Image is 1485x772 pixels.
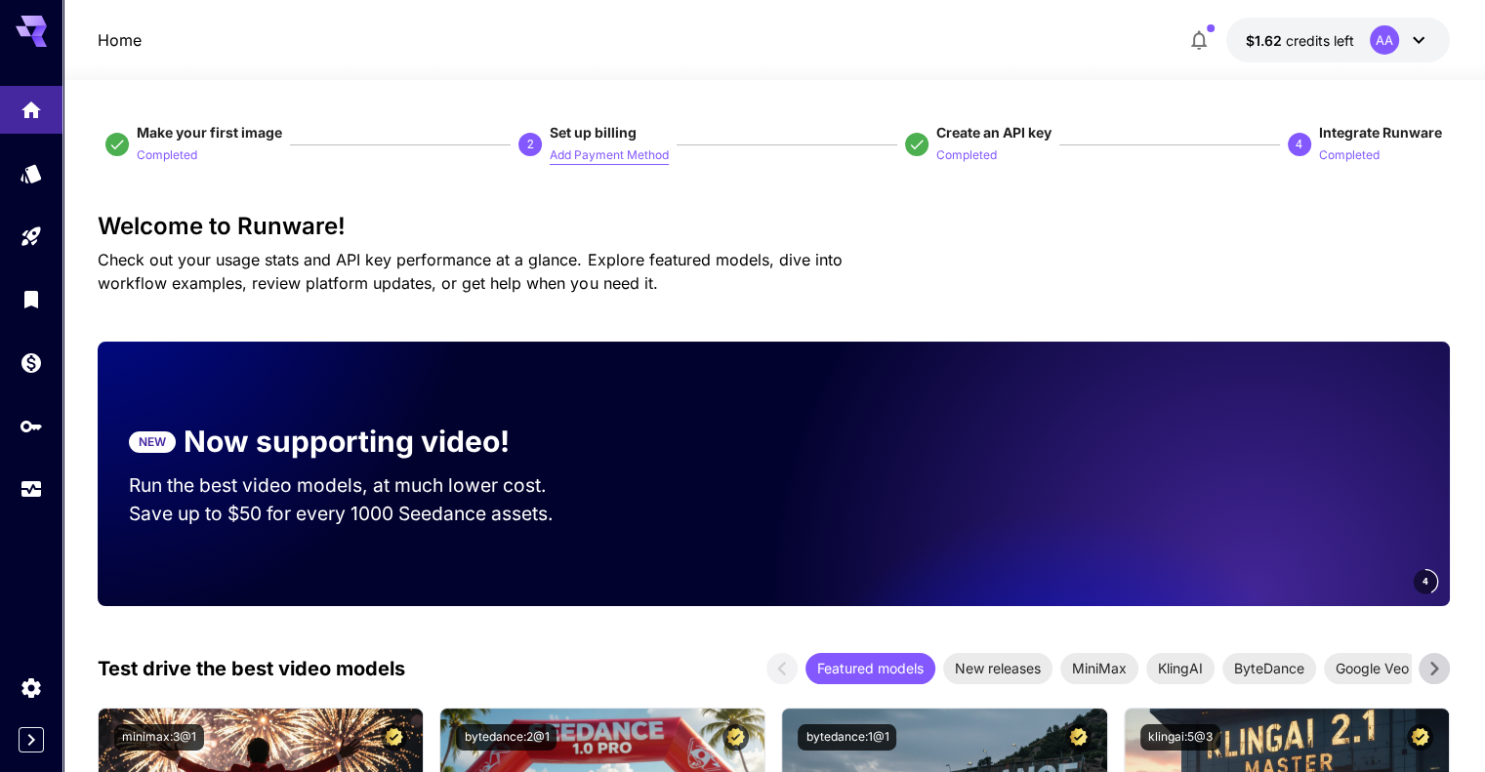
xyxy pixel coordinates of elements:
[1324,658,1421,678] span: Google Veo
[943,653,1052,684] div: New releases
[114,724,204,751] button: minimax:3@1
[1319,124,1442,141] span: Integrate Runware
[20,92,43,116] div: Home
[1407,724,1433,751] button: Certified Model – Vetted for best performance and includes a commercial license.
[936,146,997,165] p: Completed
[798,724,896,751] button: bytedance:1@1
[98,213,1449,240] h3: Welcome to Runware!
[722,724,749,751] button: Certified Model – Vetted for best performance and includes a commercial license.
[20,350,43,375] div: Wallet
[137,146,197,165] p: Completed
[1246,32,1286,49] span: $1.62
[1286,32,1354,49] span: credits left
[1065,724,1092,751] button: Certified Model – Vetted for best performance and includes a commercial license.
[1246,30,1354,51] div: $1.6214
[456,724,557,751] button: bytedance:2@1
[98,28,142,52] a: Home
[936,142,997,166] button: Completed
[1146,653,1215,684] div: KlingAI
[1222,658,1316,678] span: ByteDance
[805,658,935,678] span: Featured models
[1060,658,1138,678] span: MiniMax
[1060,653,1138,684] div: MiniMax
[98,28,142,52] nav: breadcrumb
[139,433,166,451] p: NEW
[550,124,637,141] span: Set up billing
[20,224,43,249] div: Playground
[1324,653,1421,684] div: Google Veo
[1222,653,1316,684] div: ByteDance
[1296,136,1302,153] p: 4
[20,675,43,700] div: Settings
[129,500,584,528] p: Save up to $50 for every 1000 Seedance assets.
[1319,142,1380,166] button: Completed
[550,146,669,165] p: Add Payment Method
[137,124,282,141] span: Make your first image
[20,414,43,438] div: API Keys
[19,727,44,752] button: Expand sidebar
[1140,724,1220,751] button: klingai:5@3
[381,724,407,751] button: Certified Model – Vetted for best performance and includes a commercial license.
[943,658,1052,678] span: New releases
[20,287,43,311] div: Library
[1226,18,1450,62] button: $1.6214AA
[98,654,405,683] p: Test drive the best video models
[20,477,43,502] div: Usage
[98,250,842,293] span: Check out your usage stats and API key performance at a glance. Explore featured models, dive int...
[550,142,669,166] button: Add Payment Method
[1370,25,1399,55] div: AA
[129,471,584,500] p: Run the best video models, at much lower cost.
[1423,574,1428,589] span: 4
[184,420,510,464] p: Now supporting video!
[936,124,1052,141] span: Create an API key
[137,142,197,166] button: Completed
[20,161,43,185] div: Models
[527,136,534,153] p: 2
[805,653,935,684] div: Featured models
[1319,146,1380,165] p: Completed
[1146,658,1215,678] span: KlingAI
